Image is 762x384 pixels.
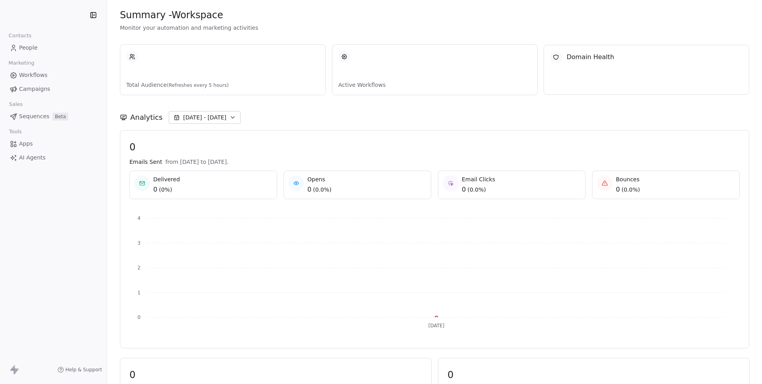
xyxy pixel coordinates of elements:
span: 0 [616,185,620,194]
a: AI Agents [6,151,100,164]
span: 0 [462,185,466,194]
span: [DATE] - [DATE] [183,113,226,121]
tspan: 2 [137,265,141,271]
tspan: 3 [137,240,141,246]
span: People [19,44,38,52]
span: Bounces [616,175,640,183]
span: 0 [448,369,740,381]
a: Campaigns [6,83,100,96]
span: Apps [19,140,33,148]
a: People [6,41,100,54]
span: Active Workflows [338,81,531,89]
span: 0 [129,141,740,153]
span: AI Agents [19,154,46,162]
a: Apps [6,137,100,150]
span: Delivered [153,175,180,183]
span: Help & Support [66,367,102,373]
span: Monitor your automation and marketing activities [120,24,749,32]
span: Total Audience [126,81,319,89]
a: SequencesBeta [6,110,100,123]
span: ( 0% ) [159,186,172,194]
span: Domain Health [567,52,614,62]
a: Help & Support [58,367,102,373]
span: Emails Sent [129,158,162,166]
span: Sequences [19,112,49,121]
tspan: [DATE] [428,323,445,328]
span: Summary - Workspace [120,9,223,21]
button: [DATE] - [DATE] [169,111,241,124]
span: 0 [307,185,311,194]
span: ( 0.0% ) [621,186,640,194]
span: Workflows [19,71,48,79]
span: from [DATE] to [DATE]. [165,158,228,166]
span: Marketing [5,57,38,69]
span: Opens [307,175,332,183]
span: Email Clicks [462,175,495,183]
span: Campaigns [19,85,50,93]
span: 0 [129,369,422,381]
span: Tools [6,126,25,138]
span: (Refreshes every 5 hours) [167,83,229,88]
span: Contacts [5,30,35,42]
tspan: 4 [137,215,141,221]
tspan: 0 [137,315,141,320]
span: Sales [6,98,26,110]
span: Beta [52,113,68,121]
span: 0 [153,185,157,194]
span: Analytics [130,112,162,123]
tspan: 1 [137,290,141,296]
a: Workflows [6,69,100,82]
span: ( 0.0% ) [467,186,486,194]
span: ( 0.0% ) [313,186,332,194]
